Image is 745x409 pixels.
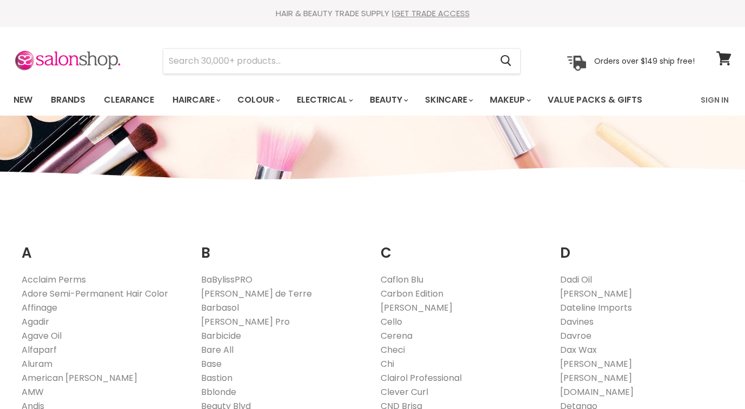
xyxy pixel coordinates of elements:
[96,89,162,111] a: Clearance
[229,89,287,111] a: Colour
[201,372,232,384] a: Bastion
[381,330,413,342] a: Cerena
[362,89,415,111] a: Beauty
[560,330,591,342] a: Davroe
[5,84,673,116] ul: Main menu
[163,49,491,73] input: Search
[381,386,428,398] a: Clever Curl
[201,273,252,286] a: BaBylissPRO
[289,89,360,111] a: Electrical
[22,301,57,314] a: Affinage
[560,228,723,264] h2: D
[163,48,521,74] form: Product
[381,228,544,264] h2: C
[381,372,462,384] a: Clairol Professional
[201,301,239,314] a: Barbasol
[560,316,594,328] a: Davines
[5,89,41,111] a: New
[560,287,632,300] a: [PERSON_NAME]
[417,89,480,111] a: Skincare
[201,344,234,356] a: Bare All
[22,273,86,286] a: Acclaim Perms
[560,273,592,286] a: Dadi Oil
[560,344,597,356] a: Dax Wax
[201,386,236,398] a: Bblonde
[394,8,470,19] a: GET TRADE ACCESS
[164,89,227,111] a: Haircare
[381,344,405,356] a: Checi
[560,358,632,370] a: [PERSON_NAME]
[22,287,168,300] a: Adore Semi-Permanent Hair Color
[201,316,290,328] a: [PERSON_NAME] Pro
[381,316,402,328] a: Cello
[22,386,44,398] a: AMW
[22,358,52,370] a: Aluram
[560,386,634,398] a: [DOMAIN_NAME]
[691,358,734,398] iframe: Gorgias live chat messenger
[201,358,222,370] a: Base
[381,287,443,300] a: Carbon Edition
[560,301,632,314] a: Dateline Imports
[491,49,520,73] button: Search
[201,330,241,342] a: Barbicide
[22,344,57,356] a: Alfaparf
[22,228,185,264] h2: A
[201,287,312,300] a: [PERSON_NAME] de Terre
[594,56,695,65] p: Orders over $149 ship free!
[43,89,94,111] a: Brands
[381,358,394,370] a: Chi
[22,330,62,342] a: Agave Oil
[381,273,423,286] a: Caflon Blu
[560,372,632,384] a: [PERSON_NAME]
[482,89,537,111] a: Makeup
[540,89,650,111] a: Value Packs & Gifts
[694,89,735,111] a: Sign In
[22,372,137,384] a: American [PERSON_NAME]
[22,316,49,328] a: Agadir
[381,301,453,314] a: [PERSON_NAME]
[201,228,364,264] h2: B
